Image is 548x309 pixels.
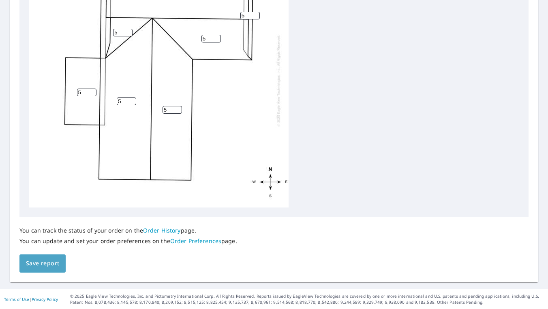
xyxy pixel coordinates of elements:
p: You can track the status of your order on the page. [19,227,237,234]
button: Save report [19,254,66,273]
a: Order History [143,226,181,234]
a: Privacy Policy [32,296,58,302]
p: You can update and set your order preferences on the page. [19,237,237,245]
a: Terms of Use [4,296,29,302]
span: Save report [26,258,59,269]
p: | [4,297,58,302]
a: Order Preferences [170,237,221,245]
p: © 2025 Eagle View Technologies, Inc. and Pictometry International Corp. All Rights Reserved. Repo... [70,293,544,305]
